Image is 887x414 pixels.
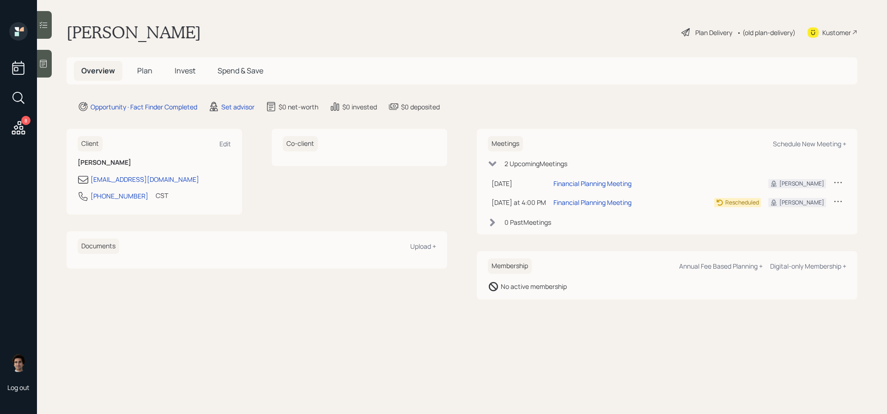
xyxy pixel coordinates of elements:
span: Plan [137,66,152,76]
div: Annual Fee Based Planning + [679,262,763,270]
div: Financial Planning Meeting [553,198,632,207]
div: No active membership [501,282,567,291]
h6: Documents [78,239,119,254]
div: $0 deposited [401,102,440,112]
h6: Client [78,136,103,151]
div: 8 [21,116,30,125]
div: Plan Delivery [695,28,732,37]
h6: Co-client [283,136,318,151]
span: Invest [175,66,195,76]
h6: Membership [488,258,532,274]
div: 2 Upcoming Meeting s [504,159,567,168]
div: Schedule New Meeting + [773,139,846,148]
span: Overview [81,66,115,76]
div: Rescheduled [725,198,759,207]
div: Opportunity · Fact Finder Completed [91,102,197,112]
div: 0 Past Meeting s [504,217,551,227]
div: Upload + [410,242,436,251]
div: $0 net-worth [279,102,318,112]
div: [PERSON_NAME] [779,198,824,207]
h1: [PERSON_NAME] [67,22,201,42]
div: [PERSON_NAME] [779,180,824,188]
img: harrison-schaefer-headshot-2.png [9,354,28,372]
div: Log out [7,383,30,392]
div: CST [156,191,168,200]
div: Financial Planning Meeting [553,179,632,188]
div: [DATE] at 4:00 PM [492,198,546,207]
div: • (old plan-delivery) [737,28,796,37]
div: Kustomer [822,28,851,37]
div: [EMAIL_ADDRESS][DOMAIN_NAME] [91,174,199,184]
span: Spend & Save [218,66,263,76]
div: $0 invested [342,102,377,112]
div: Digital-only Membership + [770,262,846,270]
div: [DATE] [492,179,546,188]
div: [PHONE_NUMBER] [91,191,148,201]
h6: [PERSON_NAME] [78,159,231,167]
h6: Meetings [488,136,523,151]
div: Edit [219,139,231,148]
div: Set advisor [221,102,255,112]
